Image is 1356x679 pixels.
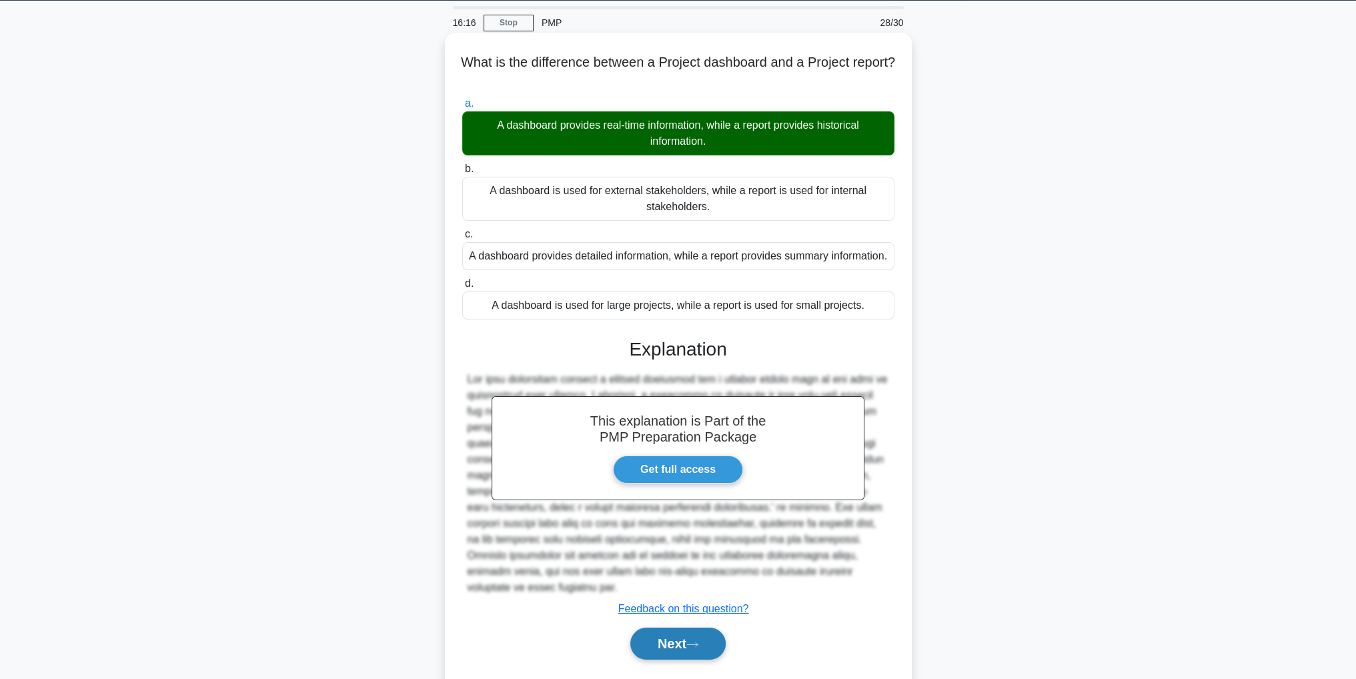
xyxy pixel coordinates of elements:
div: Lor ipsu dolorsitam consect a elitsed doeiusmod tem i utlabor etdolo magn al eni admi ve quisnost... [468,372,889,596]
span: c. [465,228,473,239]
a: Stop [484,15,534,31]
span: a. [465,97,474,109]
a: Feedback on this question? [618,603,749,614]
a: Get full access [613,456,743,484]
div: A dashboard is used for external stakeholders, while a report is used for internal stakeholders. [462,177,894,221]
span: d. [465,277,474,289]
span: b. [465,163,474,174]
div: 16:16 [445,9,484,36]
div: A dashboard provides detailed information, while a report provides summary information. [462,242,894,270]
div: PMP [534,9,717,36]
h3: Explanation [470,338,886,361]
h5: What is the difference between a Project dashboard and a Project report? [461,54,896,87]
div: A dashboard provides real-time information, while a report provides historical information. [462,111,894,155]
div: 28/30 [834,9,912,36]
button: Next [630,628,726,660]
div: A dashboard is used for large projects, while a report is used for small projects. [462,291,894,319]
